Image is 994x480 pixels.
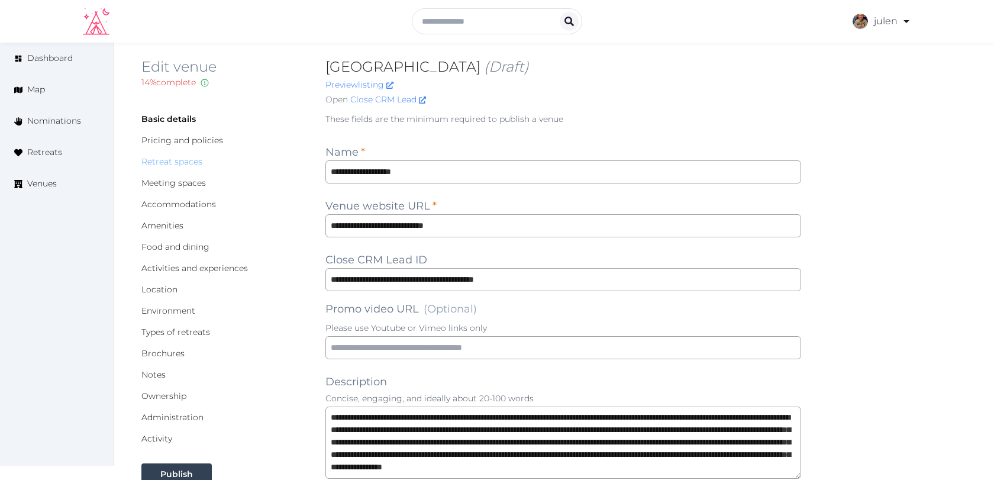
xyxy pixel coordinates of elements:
[350,94,426,106] a: Close CRM Lead
[325,144,365,160] label: Name
[141,327,210,337] a: Types of retreats
[141,114,196,124] a: Basic details
[325,373,387,390] label: Description
[141,391,186,401] a: Ownership
[27,83,45,96] span: Map
[141,263,248,273] a: Activities and experiences
[325,113,801,125] p: These fields are the minimum required to publish a venue
[424,302,477,315] span: (Optional)
[325,94,348,106] span: Open
[325,57,801,76] h2: [GEOGRAPHIC_DATA]
[853,5,911,38] a: julen
[325,301,477,317] label: Promo video URL
[141,241,209,252] a: Food and dining
[141,57,306,76] h2: Edit venue
[484,58,529,75] span: (Draft)
[141,412,204,423] a: Administration
[325,322,801,334] p: Please use Youtube or Vimeo links only
[325,79,393,90] a: Previewlisting
[141,77,196,88] span: 14 % complete
[141,199,216,210] a: Accommodations
[141,220,183,231] a: Amenities
[141,156,202,167] a: Retreat spaces
[141,284,177,295] a: Location
[325,392,801,404] p: Concise, engaging, and ideally about 20-100 words
[325,252,427,268] label: Close CRM Lead ID
[27,115,81,127] span: Nominations
[141,369,166,380] a: Notes
[141,178,206,188] a: Meeting spaces
[141,348,185,359] a: Brochures
[141,135,223,146] a: Pricing and policies
[27,146,62,159] span: Retreats
[27,52,73,65] span: Dashboard
[141,305,195,316] a: Environment
[27,178,57,190] span: Venues
[325,198,437,214] label: Venue website URL
[141,433,172,444] a: Activity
